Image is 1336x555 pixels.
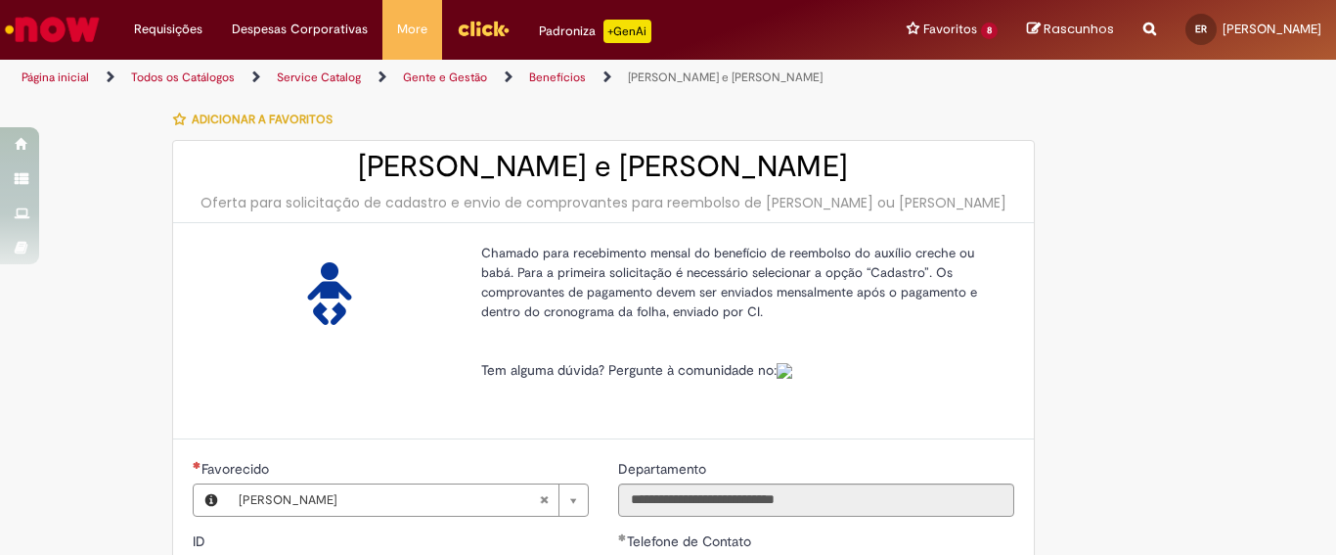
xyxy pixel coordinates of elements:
img: ServiceNow [2,10,103,49]
ul: Trilhas de página [15,60,876,96]
span: [PERSON_NAME] [239,485,539,516]
span: Necessários - Favorecido [201,460,273,478]
img: sys_attachment.do [777,363,792,379]
span: Adicionar a Favoritos [192,112,333,127]
p: Tem alguma dúvida? Pergunte à comunidade no: [481,360,1000,380]
a: Colabora [777,361,792,379]
label: Somente leitura - ID [193,532,209,551]
span: Rascunhos [1044,20,1114,38]
label: Somente leitura - Departamento [618,459,710,479]
span: ER [1195,23,1207,35]
a: Página inicial [22,69,89,85]
span: Favoritos [923,20,977,39]
span: Requisições [134,20,202,39]
span: Obrigatório Preenchido [618,533,627,541]
a: [PERSON_NAME]Limpar campo Favorecido [229,485,588,516]
span: [PERSON_NAME] [1223,21,1321,37]
a: Service Catalog [277,69,361,85]
h2: [PERSON_NAME] e [PERSON_NAME] [193,151,1014,183]
a: [PERSON_NAME] e [PERSON_NAME] [628,69,823,85]
a: Rascunhos [1027,21,1114,39]
span: Obrigatório Preenchido [193,461,201,469]
span: Despesas Corporativas [232,20,368,39]
div: Oferta para solicitação de cadastro e envio de comprovantes para reembolso de [PERSON_NAME] ou [P... [193,193,1014,212]
input: Departamento [618,484,1014,517]
img: Auxílio Creche e Babá [298,262,361,325]
button: Adicionar a Favoritos [172,99,343,140]
button: Favorecido, Visualizar este registro Erika Goncalves Rodrigues [194,485,229,516]
span: Chamado para recebimento mensal do benefício de reembolso do auxílio creche ou babá. Para a prime... [481,245,977,320]
p: +GenAi [603,20,651,43]
a: Gente e Gestão [403,69,487,85]
span: 8 [981,23,998,39]
div: Padroniza [539,20,651,43]
a: Benefícios [529,69,586,85]
a: Todos os Catálogos [131,69,235,85]
span: Somente leitura - Departamento [618,460,710,478]
span: Somente leitura - ID [193,532,209,550]
span: More [397,20,427,39]
abbr: Limpar campo Favorecido [529,485,558,516]
span: Telefone de Contato [627,532,755,550]
img: click_logo_yellow_360x200.png [457,14,510,43]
